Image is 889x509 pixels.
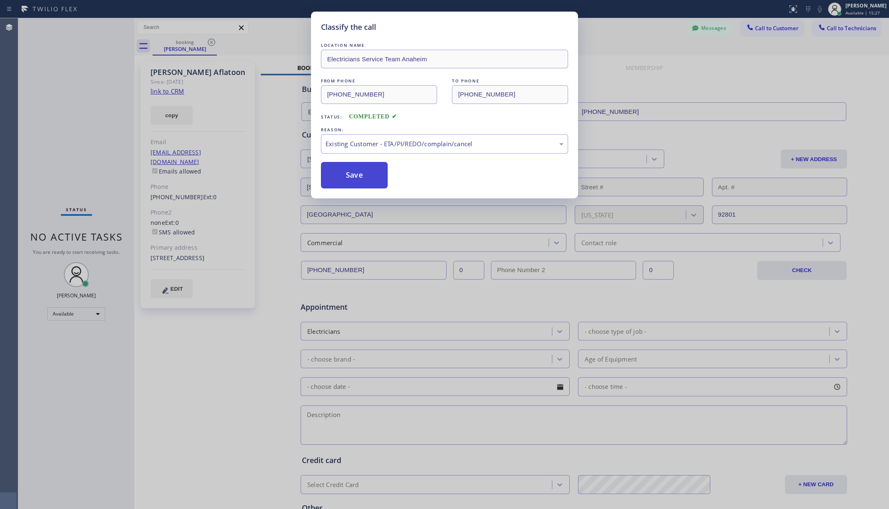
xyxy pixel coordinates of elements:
[321,22,376,33] h5: Classify the call
[321,125,568,134] div: REASON:
[321,162,388,188] button: Save
[321,114,342,120] span: Status:
[452,77,568,85] div: TO PHONE
[321,41,568,50] div: LOCATION NAME
[321,85,437,104] input: From phone
[321,77,437,85] div: FROM PHONE
[325,139,564,149] div: Existing Customer - ETA/PI/REDO/complain/cancel
[452,85,568,104] input: To phone
[349,113,397,120] span: COMPLETED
